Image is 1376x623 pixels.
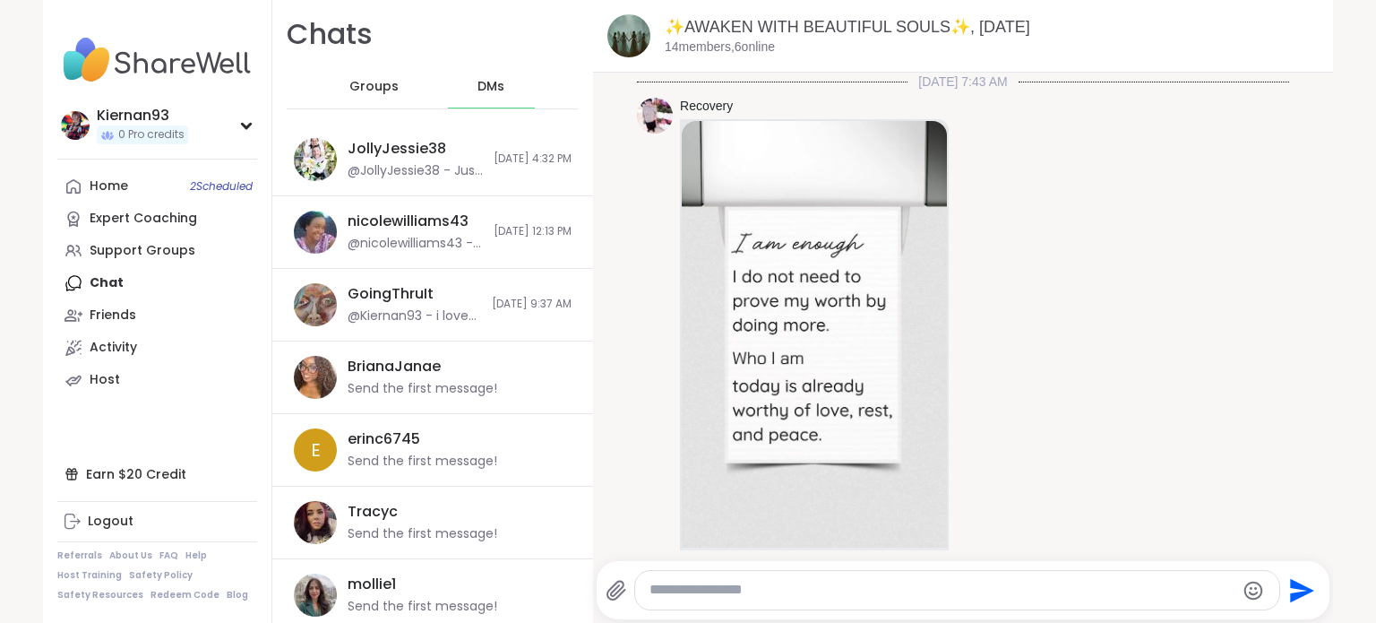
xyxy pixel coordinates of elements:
[118,127,185,143] span: 0 Pro credits
[57,29,257,91] img: ShareWell Nav Logo
[682,121,947,548] img: 1760352191729242230364715070383.jpg
[57,299,257,332] a: Friends
[57,203,257,235] a: Expert Coaching
[348,575,396,594] div: mollie1
[57,364,257,396] a: Host
[90,242,195,260] div: Support Groups
[637,98,673,134] img: https://sharewell-space-live.sfo3.digitaloceanspaces.com/user-generated/c703a1d2-29a7-4d77-aef4-3...
[57,170,257,203] a: Home2Scheduled
[348,453,497,471] div: Send the first message!
[348,357,441,376] div: BrianaJanae
[348,598,497,616] div: Send the first message!
[348,139,446,159] div: JollyJessie38
[607,14,650,57] img: ✨AWAKEN WITH BEAUTIFUL SOULS✨, Oct 13
[57,506,257,538] a: Logout
[185,549,207,562] a: Help
[190,179,253,194] span: 2 Scheduled
[494,224,572,239] span: [DATE] 12:13 PM
[348,525,497,543] div: Send the first message!
[57,589,143,601] a: Safety Resources
[294,574,337,617] img: https://sharewell-space-live.sfo3.digitaloceanspaces.com/user-generated/f2b52efc-72ec-4990-adac-8...
[57,332,257,364] a: Activity
[348,307,481,325] div: @Kiernan93 - i love mourning doves too! they are so pretty
[1280,570,1320,610] button: Send
[311,437,321,463] span: e
[109,549,152,562] a: About Us
[90,307,136,324] div: Friends
[150,589,219,601] a: Redeem Code
[159,549,178,562] a: FAQ
[665,18,1030,36] a: ✨AWAKEN WITH BEAUTIFUL SOULS✨, [DATE]
[348,502,398,522] div: Tracyc
[665,39,775,56] p: 14 members, 6 online
[294,211,337,254] img: https://sharewell-space-live.sfo3.digitaloceanspaces.com/user-generated/3403c148-dfcf-4217-9166-8...
[90,177,128,195] div: Home
[57,235,257,267] a: Support Groups
[88,513,133,531] div: Logout
[492,297,572,312] span: [DATE] 9:37 AM
[57,458,257,490] div: Earn $20 Credit
[90,210,197,228] div: Expert Coaching
[294,356,337,399] img: https://sharewell-space-live.sfo3.digitaloceanspaces.com/user-generated/270e32d7-710e-4535-a879-5...
[494,151,572,167] span: [DATE] 4:32 PM
[227,589,248,601] a: Blog
[348,380,497,398] div: Send the first message!
[348,429,420,449] div: erinc6745
[477,78,504,96] span: DMs
[57,569,122,582] a: Host Training
[61,111,90,140] img: Kiernan93
[129,569,193,582] a: Safety Policy
[649,581,1234,600] textarea: Type your message
[90,371,120,389] div: Host
[1243,580,1264,601] button: Emoji picker
[348,235,483,253] div: @nicolewilliams43 - No I did not know that. Yeah I like structured groups also. No I did not feel...
[680,98,733,116] a: Recovery
[294,138,337,181] img: https://sharewell-space-live.sfo3.digitaloceanspaces.com/user-generated/3602621c-eaa5-4082-863a-9...
[348,284,434,304] div: GoingThruIt
[348,212,469,231] div: nicolewilliams43
[57,549,102,562] a: Referrals
[97,106,188,125] div: Kiernan93
[90,339,137,357] div: Activity
[287,14,373,55] h1: Chats
[348,162,483,180] div: @JollyJessie38 - Just created a bunch of new sessions [DATE] feel free to check them out
[294,283,337,326] img: https://sharewell-space-live.sfo3.digitaloceanspaces.com/user-generated/48fc4fc7-d9bc-4228-993b-a...
[503,79,517,93] iframe: Spotlight
[349,78,399,96] span: Groups
[294,501,337,544] img: https://sharewell-space-live.sfo3.digitaloceanspaces.com/user-generated/5af3b406-c1e5-410b-bd81-f...
[907,73,1018,91] span: [DATE] 7:43 AM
